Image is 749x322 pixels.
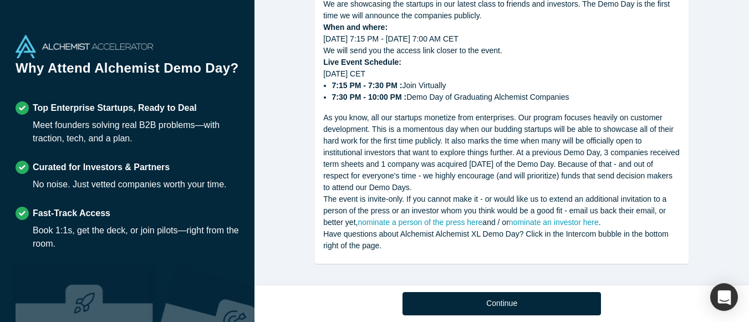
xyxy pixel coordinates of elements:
[509,218,599,227] a: nominate an investor here
[402,292,601,315] button: Continue
[33,224,239,251] div: Book 1:1s, get the deck, or join pilots—right from the room.
[33,178,227,191] div: No noise. Just vetted companies worth your time.
[323,112,680,193] div: As you know, all our startups monetize from enterprises. Our program focuses heavily on customer ...
[16,58,239,86] h1: Why Attend Alchemist Demo Day?
[323,228,680,252] div: Have questions about Alchemist Alchemist XL Demo Day? Click in the Intercom bubble in the bottom ...
[323,23,388,32] strong: When and where:
[33,119,239,145] div: Meet founders solving real B2B problems—with traction, tech, and a plan.
[33,208,110,218] strong: Fast-Track Access
[332,91,681,103] li: Demo Day of Graduating Alchemist Companies
[323,68,680,103] div: [DATE] CET
[323,45,680,57] div: We will send you the access link closer to the event.
[16,35,153,58] img: Alchemist Accelerator Logo
[33,162,170,172] strong: Curated for Investors & Partners
[323,193,680,228] div: The event is invite-only. If you cannot make it - or would like us to extend an additional invita...
[332,80,681,91] li: Join Virtually
[358,218,482,227] a: nominate a person of the press here
[323,33,680,45] div: [DATE] 7:15 PM - [DATE] 7:00 AM CET
[332,93,407,101] strong: 7:30 PM - 10:00 PM :
[332,81,402,90] strong: 7:15 PM - 7:30 PM :
[33,103,197,113] strong: Top Enterprise Startups, Ready to Deal
[323,58,401,67] strong: Live Event Schedule:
